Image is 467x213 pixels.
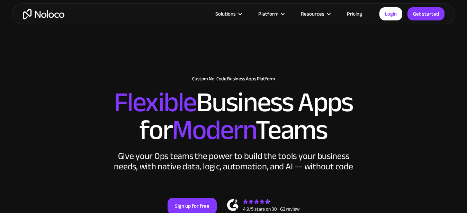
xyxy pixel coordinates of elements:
div: Give your Ops teams the power to build the tools your business needs, with native data, logic, au... [113,151,355,172]
div: Solutions [207,9,250,18]
a: Get started [407,7,444,20]
div: Platform [258,9,278,18]
a: Pricing [338,9,371,18]
a: home [23,9,64,19]
span: Flexible [114,77,196,128]
h2: Business Apps for Teams [19,89,448,144]
div: Solutions [215,9,236,18]
a: Login [379,7,402,20]
h1: Custom No-Code Business Apps Platform [19,76,448,82]
span: Modern [172,104,255,156]
div: Resources [301,9,324,18]
div: Platform [250,9,292,18]
div: Resources [292,9,338,18]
